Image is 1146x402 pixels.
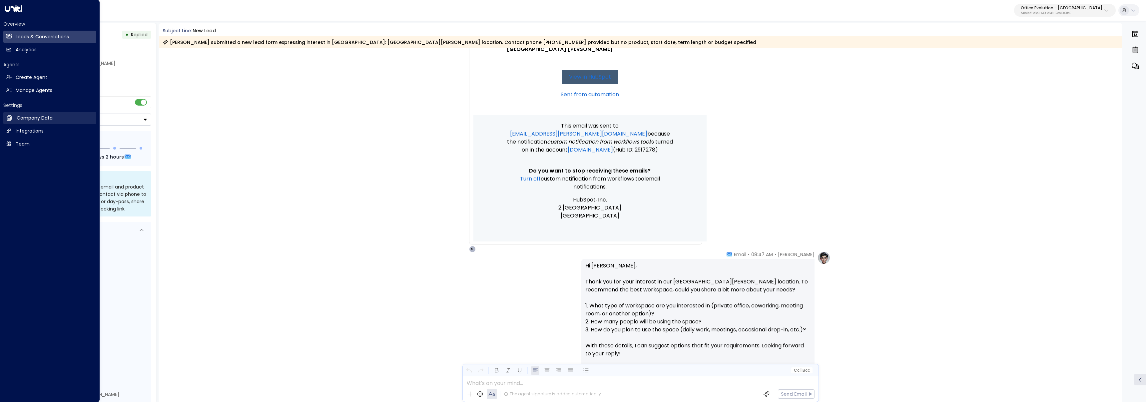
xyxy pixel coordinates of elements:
[16,141,30,148] h2: Team
[3,61,96,68] h2: Agents
[193,27,216,34] div: New Lead
[1021,12,1102,15] p: 541b7cf3-e9a3-430f-a848-67ab73021fe0
[791,367,812,374] button: Cc|Bcc
[16,128,44,135] h2: Integrations
[507,196,673,220] p: HubSpot, Inc. 2 [GEOGRAPHIC_DATA] [GEOGRAPHIC_DATA]
[800,368,802,373] span: |
[3,44,96,56] a: Analytics
[476,366,485,375] button: Redo
[1021,6,1102,10] p: Office Evolution - [GEOGRAPHIC_DATA]
[3,112,96,124] a: Company Data
[3,31,96,43] a: Leads & Conversations
[504,391,601,397] div: The agent signature is added automatically
[529,167,651,175] span: Do you want to stop receiving these emails?
[465,366,473,375] button: Undo
[507,122,673,154] p: This email was sent to because the notification is turned on in the account (Hub ID: 2917278)
[562,70,618,84] a: View in HubSpot
[3,102,96,109] h2: Settings
[734,251,746,258] span: Email
[3,138,96,150] a: Team
[817,251,831,264] img: profile-logo.png
[585,262,811,366] p: Hi [PERSON_NAME], Thank you for your interest in our [GEOGRAPHIC_DATA][PERSON_NAME] location. To ...
[33,136,146,143] div: Follow Up Sequence
[751,251,773,258] span: 08:47 AM
[16,87,52,94] h2: Manage Agents
[67,153,124,161] span: In about 1 days 2 hours
[17,115,53,122] h2: Company Data
[131,31,148,38] span: Replied
[520,175,541,183] a: Turn off
[3,71,96,84] a: Create Agent
[541,175,646,183] span: Custom notification from workflows tool
[1014,4,1116,17] button: Office Evolution - [GEOGRAPHIC_DATA]541b7cf3-e9a3-430f-a848-67ab73021fe0
[568,146,613,154] a: [DOMAIN_NAME]
[3,84,96,97] a: Manage Agents
[469,246,476,252] div: S
[33,153,146,161] div: Next Follow Up:
[125,29,129,41] div: •
[3,125,96,137] a: Integrations
[507,37,633,53] strong: Location of Interest: [GEOGRAPHIC_DATA]: [GEOGRAPHIC_DATA] [PERSON_NAME]
[510,130,647,138] a: [EMAIL_ADDRESS][PERSON_NAME][DOMAIN_NAME]
[16,33,69,40] h2: Leads & Conversations
[3,21,96,27] h2: Overview
[794,368,810,373] span: Cc Bcc
[16,46,37,53] h2: Analytics
[775,251,776,258] span: •
[778,251,815,258] span: [PERSON_NAME]
[163,27,192,34] span: Subject Line:
[561,91,619,99] a: Sent from automation
[547,138,650,146] span: Custom notification from workflows tool
[507,175,673,191] p: email notifications.
[16,74,47,81] h2: Create Agent
[163,39,756,46] div: [PERSON_NAME] submitted a new lead form expressing interest in [GEOGRAPHIC_DATA]: [GEOGRAPHIC_DAT...
[748,251,750,258] span: •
